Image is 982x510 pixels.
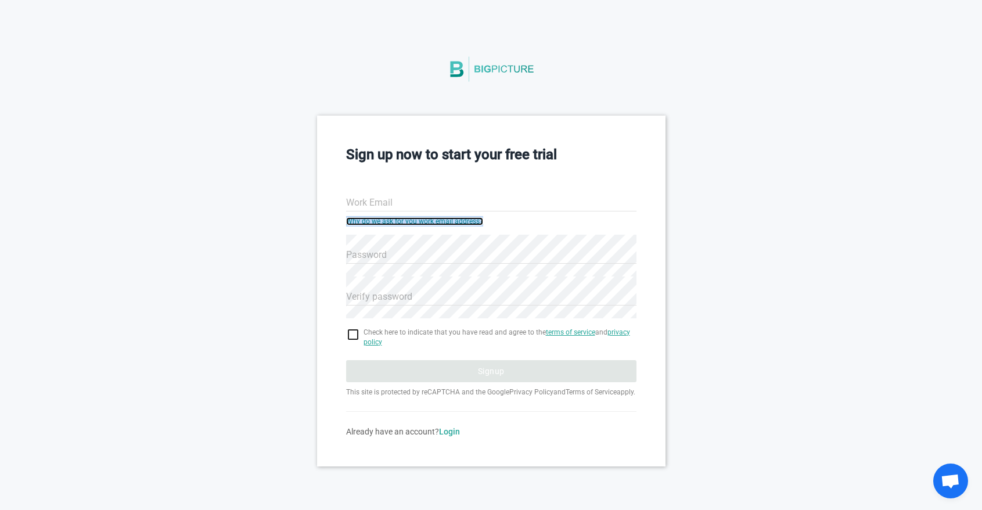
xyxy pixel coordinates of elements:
[509,388,553,396] a: Privacy Policy
[933,464,968,498] div: Open chat
[346,217,483,225] a: Why do we ask for you work email address?
[566,388,617,396] a: Terms of Service
[546,328,595,336] a: terms of service
[364,328,636,347] span: Check here to indicate that you have read and agree to the and
[346,426,636,437] div: Already have an account?
[439,427,460,436] a: Login
[346,145,636,164] h3: Sign up now to start your free trial
[346,360,636,382] button: Signup
[346,387,636,397] p: This site is protected by reCAPTCHA and the Google and apply.
[364,328,630,346] a: privacy policy
[448,45,535,94] img: BigPicture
